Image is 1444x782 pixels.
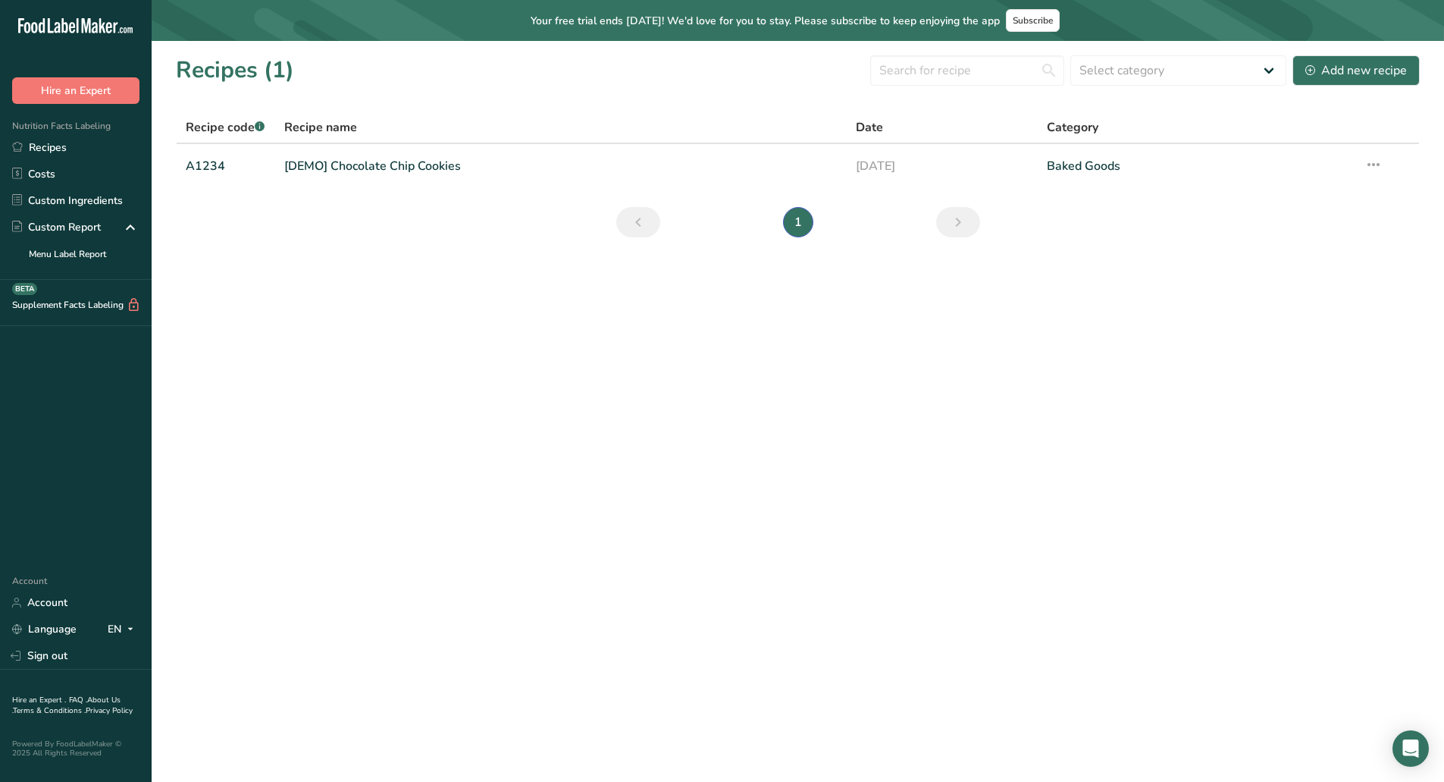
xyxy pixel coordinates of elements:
a: [DATE] [856,150,1029,182]
span: Your free trial ends [DATE]! We'd love for you to stay. Please subscribe to keep enjoying the app [531,13,1000,29]
h1: Recipes (1) [176,53,294,87]
div: Open Intercom Messenger [1392,730,1429,767]
div: Add new recipe [1305,61,1407,80]
div: EN [108,620,139,639]
span: Subscribe [1013,14,1053,27]
button: Subscribe [1006,9,1060,32]
div: Custom Report [12,219,101,235]
a: A1234 [186,150,266,182]
a: Previous page [616,207,660,237]
span: Date [856,118,883,137]
span: Recipe code [186,119,265,136]
span: Recipe name [284,118,357,137]
a: [DEMO] Chocolate Chip Cookies [284,150,838,182]
a: Terms & Conditions . [13,705,86,716]
button: Add new recipe [1292,55,1420,86]
span: Category [1047,118,1098,137]
a: Hire an Expert . [12,695,66,705]
a: FAQ . [69,695,87,705]
a: Language [12,616,77,642]
input: Search for recipe [870,55,1064,86]
a: Privacy Policy [86,705,133,716]
div: BETA [12,283,37,295]
button: Hire an Expert [12,77,139,104]
div: Powered By FoodLabelMaker © 2025 All Rights Reserved [12,740,139,758]
a: About Us . [12,695,121,716]
a: Baked Goods [1047,150,1346,182]
a: Next page [936,207,980,237]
